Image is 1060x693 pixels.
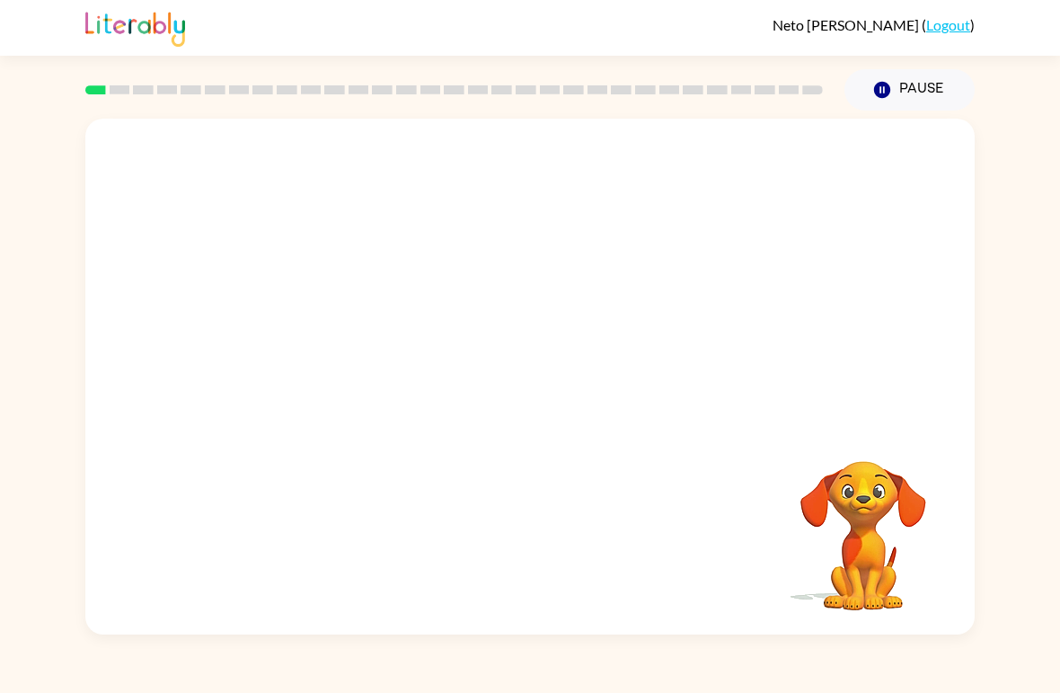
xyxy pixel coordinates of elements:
img: Literably [85,7,185,47]
button: Pause [844,69,975,111]
a: Logout [926,16,970,33]
span: Neto [PERSON_NAME] [773,16,922,33]
div: ( ) [773,16,975,33]
video: Your browser must support playing .mp4 files to use Literably. Please try using another browser. [773,433,953,613]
